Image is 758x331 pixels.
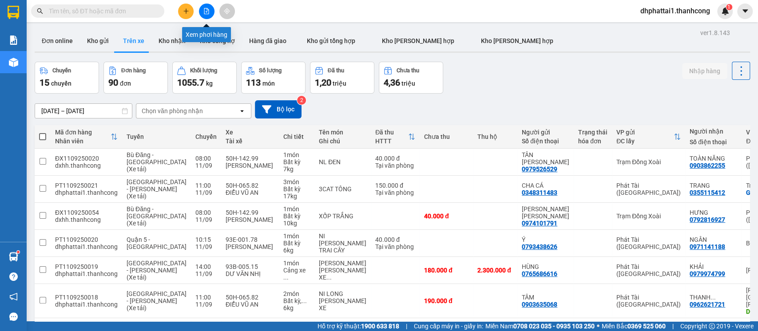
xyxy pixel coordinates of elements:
[283,213,310,220] div: Bất kỳ
[522,205,569,220] div: TRẦN CÔNG THÀNH
[195,243,217,250] div: 11/09
[326,274,332,281] span: ...
[690,236,737,243] div: NGÂN
[55,216,118,223] div: dxhh.thanhcong
[401,80,415,87] span: triệu
[127,133,187,140] div: Tuyến
[283,220,310,227] div: 10 kg
[9,272,18,281] span: question-circle
[522,189,557,196] div: 0348311483
[238,107,246,114] svg: open
[103,62,168,94] button: Đơn hàng90đơn
[195,236,217,243] div: 10:15
[297,96,306,105] sup: 2
[195,263,217,270] div: 14:00
[283,260,310,267] div: 1 món
[195,209,217,216] div: 08:00
[226,155,274,162] div: 50H-142.99
[199,4,214,19] button: file-add
[319,213,366,220] div: XỐP TRẮNG
[307,37,355,44] span: Kho gửi tổng hợp
[127,236,187,250] span: Quận 5 - [GEOGRAPHIC_DATA]
[283,232,310,240] div: 1 món
[522,129,569,136] div: Người gửi
[319,158,366,165] div: NL ĐEN
[709,323,715,329] span: copyright
[55,138,111,145] div: Nhân viên
[283,205,310,213] div: 1 món
[328,67,344,74] div: Đã thu
[690,162,725,169] div: 0903862255
[183,8,189,14] span: plus
[241,62,306,94] button: Số lượng113món
[690,216,725,223] div: 0792816927
[319,185,366,193] div: 3CAT TÔNG
[55,236,118,243] div: PT1109250020
[726,4,732,10] sup: 1
[55,189,118,196] div: dhphattai1.thanhcong
[319,260,366,281] div: NILONG TRẮNG CẢNG XE THU HỘ 2.300.000
[382,37,454,44] span: Kho [PERSON_NAME] hợp
[121,67,146,74] div: Đơn hàng
[226,209,274,216] div: 50H-142.99
[195,133,217,140] div: Chuyến
[371,125,420,149] th: Toggle SortBy
[522,220,557,227] div: 0974101791
[690,270,725,277] div: 0979974799
[178,4,194,19] button: plus
[203,8,210,14] span: file-add
[522,263,569,270] div: HÙNG
[206,80,213,87] span: kg
[522,182,569,189] div: CHA CÁ
[51,125,122,149] th: Toggle SortBy
[283,247,310,254] div: 6 kg
[375,243,415,250] div: Tại văn phòng
[627,323,666,330] strong: 0369 525 060
[51,80,71,87] span: chuyến
[283,151,310,158] div: 1 món
[35,30,80,51] button: Đơn online
[682,63,727,79] button: Nhập hàng
[283,267,310,281] div: Cảng xe lớn
[616,182,681,196] div: Phát Tài ([GEOGRAPHIC_DATA])
[55,129,111,136] div: Mã đơn hàng
[127,260,187,281] span: [GEOGRAPHIC_DATA] - [PERSON_NAME] (Xe tải)
[127,178,187,200] span: [GEOGRAPHIC_DATA] - [PERSON_NAME] (Xe tải)
[721,7,729,15] img: icon-new-feature
[255,100,302,118] button: Bộ lọc
[690,155,737,162] div: TOÀN NĂNG
[424,133,468,140] div: Chưa thu
[35,104,132,118] input: Select a date range.
[8,6,19,19] img: logo-vxr
[522,165,557,173] div: 0979526529
[9,252,18,261] img: warehouse-icon
[226,162,274,169] div: [PERSON_NAME]
[333,80,346,87] span: triệu
[9,312,18,321] span: message
[226,263,274,270] div: 93B-005.15
[406,321,407,331] span: |
[195,182,217,189] div: 11:00
[727,4,730,10] span: 1
[481,37,553,44] span: Kho [PERSON_NAME] hợp
[690,182,737,189] div: TRANG
[195,155,217,162] div: 08:00
[55,243,118,250] div: dhphattai1.thanhcong
[226,243,274,250] div: [PERSON_NAME]
[578,138,607,145] div: hóa đơn
[127,151,187,173] span: Bù Đăng - [GEOGRAPHIC_DATA] (Xe tải)
[597,324,599,328] span: ⚪️
[55,162,118,169] div: dxhh.thanhcong
[40,77,49,88] span: 15
[375,236,415,243] div: 40.000 đ
[283,133,310,140] div: Chi tiết
[226,294,274,301] div: 50H-065.82
[319,232,366,254] div: NI LONG TRANG TRAI CÂY
[49,6,154,16] input: Tìm tên, số ĐT hoặc mã đơn
[477,267,513,274] div: 2.300.000 đ
[690,263,737,270] div: KHẢI
[283,304,310,311] div: 6 kg
[616,294,681,308] div: Phát Tài ([GEOGRAPHIC_DATA])
[177,77,204,88] span: 1055.7
[633,5,717,16] span: dhphattai1.thanhcong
